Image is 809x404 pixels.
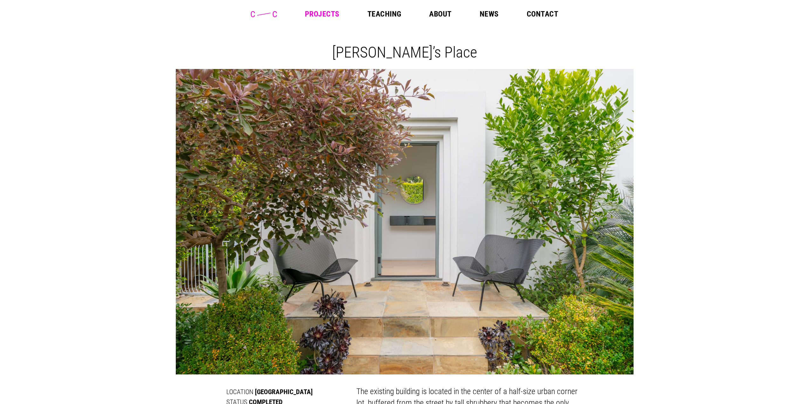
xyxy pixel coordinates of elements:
a: Teaching [367,10,401,18]
a: Contact [527,10,558,18]
span: [GEOGRAPHIC_DATA] [255,388,313,396]
img: Front porch of house with open door and two benches [176,69,634,374]
a: About [429,10,451,18]
a: News [480,10,499,18]
span: Location [226,388,253,396]
h1: [PERSON_NAME]’s Place [181,43,628,61]
a: Projects [305,10,339,18]
nav: Main Menu [305,10,558,18]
